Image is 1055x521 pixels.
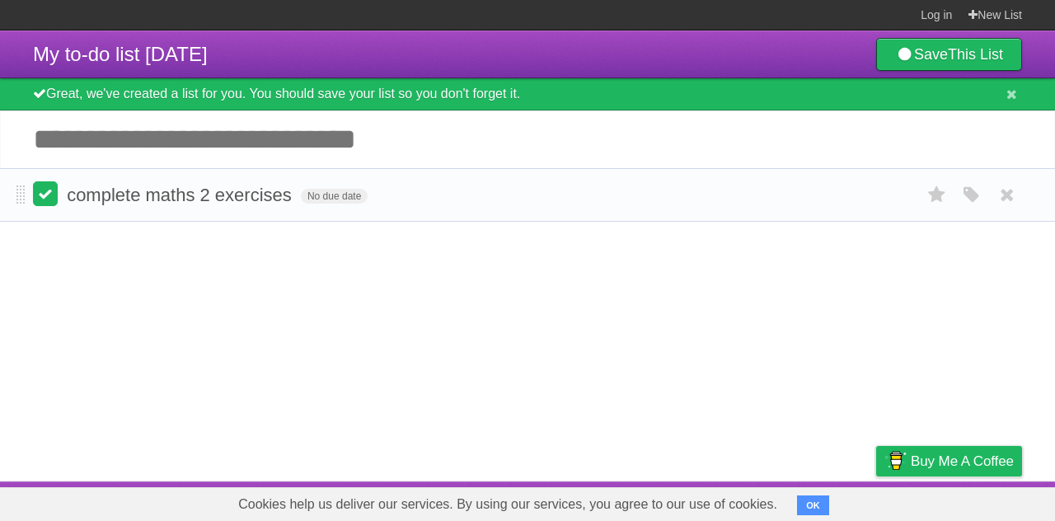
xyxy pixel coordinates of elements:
[921,181,953,209] label: Star task
[222,488,794,521] span: Cookies help us deliver our services. By using our services, you agree to our use of cookies.
[33,43,208,65] span: My to-do list [DATE]
[797,495,829,515] button: OK
[948,46,1003,63] b: This List
[884,447,907,475] img: Buy me a coffee
[301,189,368,204] span: No due date
[911,447,1014,476] span: Buy me a coffee
[711,486,778,517] a: Developers
[67,185,296,205] span: complete maths 2 exercises
[876,446,1022,476] a: Buy me a coffee
[799,486,835,517] a: Terms
[876,38,1022,71] a: SaveThis List
[855,486,898,517] a: Privacy
[33,181,58,206] label: Done
[657,486,692,517] a: About
[918,486,1022,517] a: Suggest a feature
